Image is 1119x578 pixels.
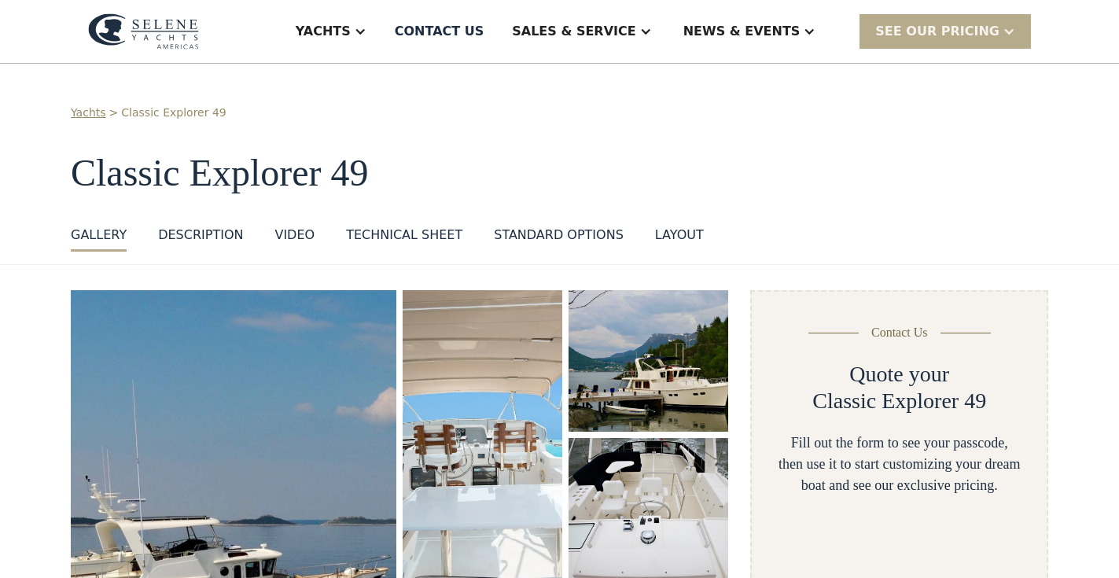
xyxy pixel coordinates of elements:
[296,22,351,41] div: Yachts
[395,22,484,41] div: Contact US
[777,433,1021,496] div: Fill out the form to see your passcode, then use it to start customizing your dream boat and see ...
[88,13,199,50] img: logo
[158,226,243,252] a: DESCRIPTION
[109,105,119,121] div: >
[346,226,462,245] div: Technical sheet
[494,226,624,252] a: standard options
[346,226,462,252] a: Technical sheet
[655,226,704,245] div: layout
[655,226,704,252] a: layout
[274,226,315,252] a: VIDEO
[71,226,127,252] a: GALLERY
[569,290,728,432] a: open lightbox
[512,22,635,41] div: Sales & Service
[812,388,986,414] h2: Classic Explorer 49
[158,226,243,245] div: DESCRIPTION
[683,22,801,41] div: News & EVENTS
[849,361,949,388] h2: Quote your
[71,226,127,245] div: GALLERY
[121,105,226,121] a: Classic Explorer 49
[71,105,106,121] a: Yachts
[875,22,999,41] div: SEE Our Pricing
[859,14,1031,48] div: SEE Our Pricing
[494,226,624,245] div: standard options
[274,226,315,245] div: VIDEO
[871,323,928,342] div: Contact Us
[569,290,728,432] img: 50 foot motor yacht
[71,153,1048,194] h1: Classic Explorer 49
